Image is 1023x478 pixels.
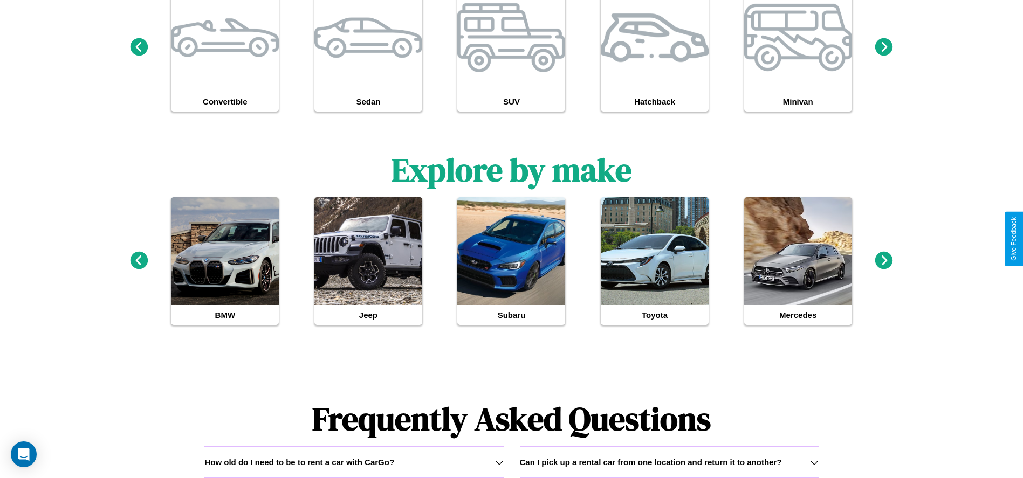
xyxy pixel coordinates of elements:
[171,92,279,112] h4: Convertible
[601,305,709,325] h4: Toyota
[314,92,422,112] h4: Sedan
[457,92,565,112] h4: SUV
[171,305,279,325] h4: BMW
[601,92,709,112] h4: Hatchback
[314,305,422,325] h4: Jeep
[744,92,852,112] h4: Minivan
[392,148,631,192] h1: Explore by make
[204,458,394,467] h3: How old do I need to be to rent a car with CarGo?
[1010,217,1018,261] div: Give Feedback
[520,458,782,467] h3: Can I pick up a rental car from one location and return it to another?
[204,391,818,446] h1: Frequently Asked Questions
[457,305,565,325] h4: Subaru
[744,305,852,325] h4: Mercedes
[11,441,37,467] div: Open Intercom Messenger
